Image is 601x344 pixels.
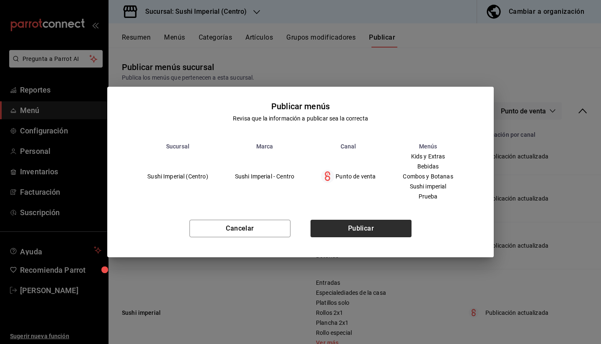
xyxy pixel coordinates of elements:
span: Combos y Botanas [403,173,453,179]
div: Revisa que la información a publicar sea la correcta [233,114,368,123]
span: Prueba [403,193,453,199]
button: Publicar [311,220,412,237]
div: Punto de venta [321,170,376,183]
td: Sushi Imperial - Centro [222,150,308,203]
th: Sucursal [134,143,221,150]
td: Sushi Imperial (Centro) [134,150,221,203]
span: Sushi imperial [403,183,453,189]
th: Marca [222,143,308,150]
span: Bebidas [403,163,453,169]
button: Cancelar [189,220,290,237]
span: Kids y Extras [403,153,453,159]
th: Canal [308,143,389,150]
div: Publicar menús [271,100,330,113]
th: Menús [389,143,467,150]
